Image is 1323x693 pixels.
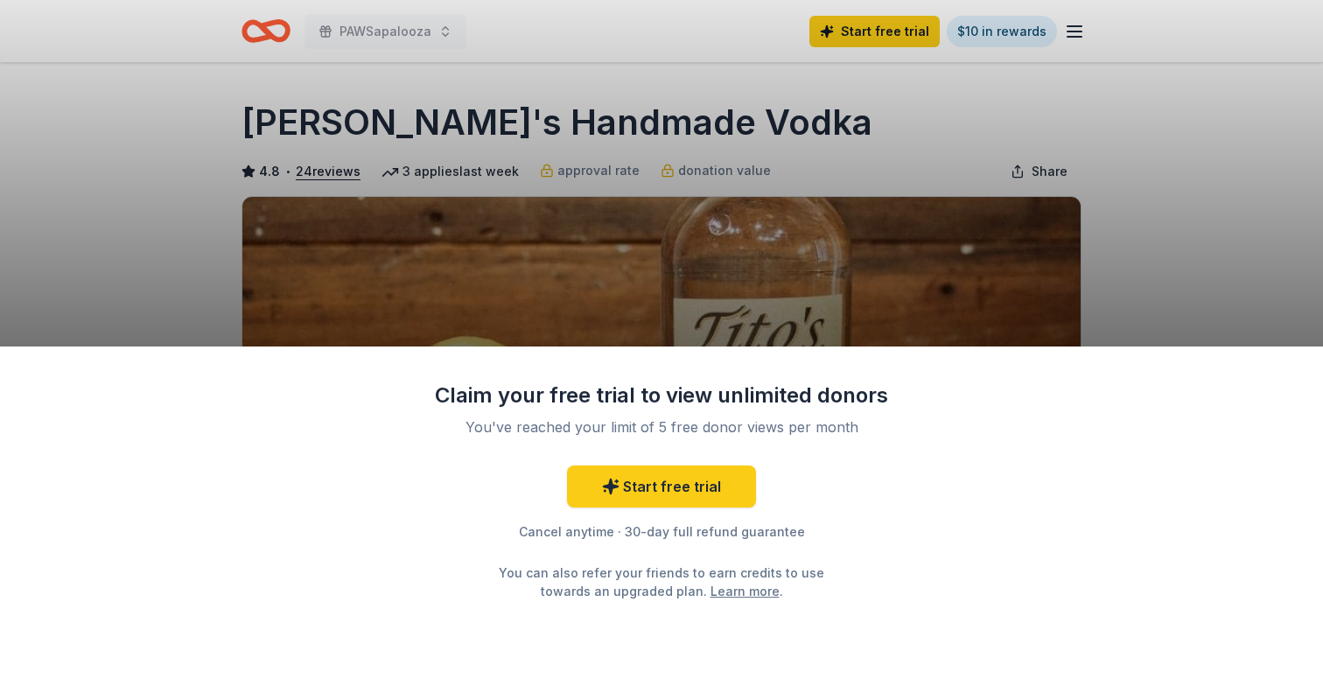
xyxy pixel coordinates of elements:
div: You've reached your limit of 5 free donor views per month [455,416,868,437]
div: Claim your free trial to view unlimited donors [434,381,889,409]
div: Cancel anytime · 30-day full refund guarantee [434,521,889,542]
a: Learn more [710,582,780,600]
div: You can also refer your friends to earn credits to use towards an upgraded plan. . [483,563,840,600]
a: Start free trial [567,465,756,507]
